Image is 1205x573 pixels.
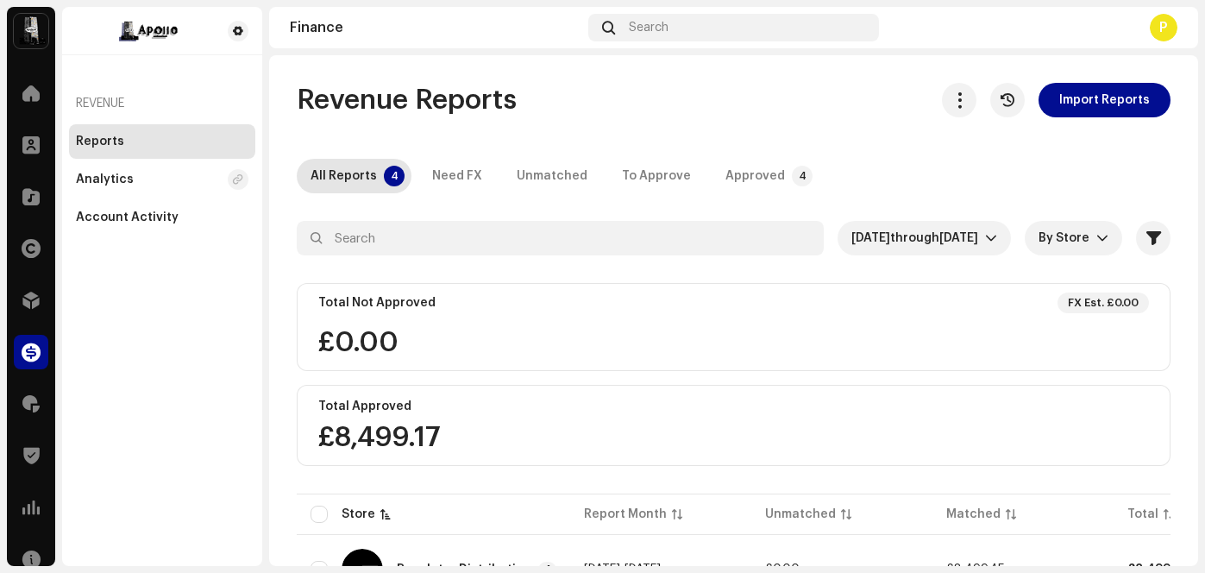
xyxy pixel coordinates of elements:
[76,135,124,148] div: Reports
[622,159,691,193] div: To Approve
[297,83,517,117] span: Revenue Reports
[1039,221,1096,255] span: By Store
[1059,83,1150,117] span: Import Reports
[890,232,939,244] span: through
[76,173,134,186] div: Analytics
[725,159,785,193] div: Approved
[946,506,1001,523] div: Matched
[342,506,375,523] div: Store
[1068,296,1139,310] div: FX Est. £0.00
[69,162,255,197] re-m-nav-item: Analytics
[69,124,255,159] re-m-nav-item: Reports
[792,166,813,186] p-badge: 4
[69,200,255,235] re-m-nav-item: Account Activity
[384,166,405,186] p-badge: 4
[318,400,411,413] div: Total Approved
[1039,83,1170,117] button: Import Reports
[1127,506,1158,523] div: Total
[76,21,221,41] img: d164a44a-b23c-4b77-8d10-cec8966ec776
[765,506,836,523] div: Unmatched
[629,21,668,35] span: Search
[584,506,667,523] div: Report Month
[311,159,377,193] div: All Reports
[76,211,179,224] div: Account Activity
[14,14,48,48] img: 28cd5e4f-d8b3-4e3e-9048-38ae6d8d791a
[939,232,978,244] span: [DATE]
[69,83,255,124] re-a-nav-header: Revenue
[318,296,436,310] div: Total Not Approved
[1096,221,1108,255] div: dropdown trigger
[1150,14,1177,41] div: P
[851,221,985,255] span: Last 3 months
[297,221,824,255] input: Search
[432,159,482,193] div: Need FX
[290,21,581,35] div: Finance
[517,159,587,193] div: Unmatched
[985,221,997,255] div: dropdown trigger
[851,232,890,244] span: [DATE]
